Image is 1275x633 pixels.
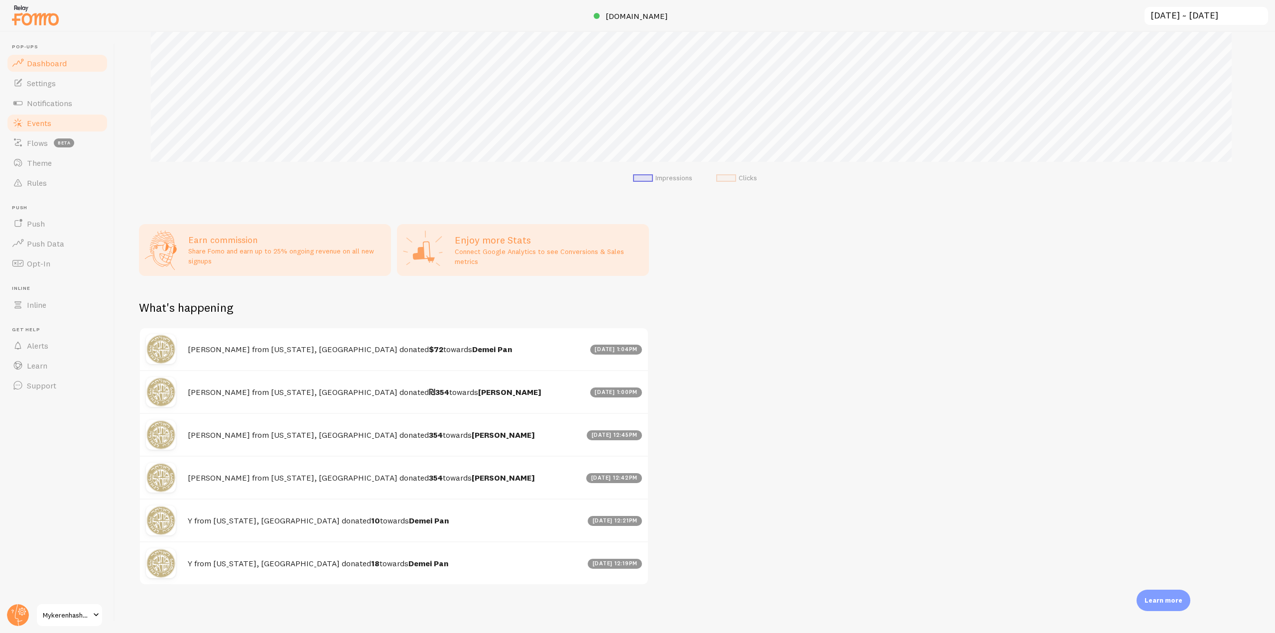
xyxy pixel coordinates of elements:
[716,174,757,183] li: Clicks
[12,205,109,211] span: Push
[27,341,48,351] span: Alerts
[188,344,584,355] h4: [PERSON_NAME] from [US_STATE], [GEOGRAPHIC_DATA] donated towards
[6,173,109,193] a: Rules
[188,430,581,440] h4: [PERSON_NAME] from [US_STATE], [GEOGRAPHIC_DATA] donated towards
[6,214,109,234] a: Push
[478,387,541,397] strong: [PERSON_NAME]
[27,98,72,108] span: Notifications
[12,327,109,333] span: Get Help
[188,246,385,266] p: Share Fomo and earn up to 25% ongoing revenue on all new signups
[371,558,380,568] strong: 18
[43,609,90,621] span: Mykerenhashana
[27,239,64,249] span: Push Data
[429,430,443,440] strong: 354
[6,356,109,376] a: Learn
[588,559,642,569] div: [DATE] 12:19pm
[188,473,580,483] h4: [PERSON_NAME] from [US_STATE], [GEOGRAPHIC_DATA] donated towards
[27,300,46,310] span: Inline
[455,247,643,266] p: Connect Google Analytics to see Conversions & Sales metrics
[472,430,535,440] strong: [PERSON_NAME]
[586,473,642,483] div: [DATE] 12:42pm
[590,387,642,397] div: [DATE] 1:00pm
[403,230,443,270] img: Google Analytics
[408,558,449,568] strong: Demei Pan
[397,224,649,276] a: Enjoy more Stats Connect Google Analytics to see Conversions & Sales metrics
[6,53,109,73] a: Dashboard
[371,515,380,525] strong: 10
[6,336,109,356] a: Alerts
[27,78,56,88] span: Settings
[27,58,67,68] span: Dashboard
[455,234,643,247] h2: Enjoy more Stats
[1137,590,1190,611] div: Learn more
[429,344,443,354] strong: $72
[27,158,52,168] span: Theme
[54,138,74,147] span: beta
[36,603,103,627] a: Mykerenhashana
[12,44,109,50] span: Pop-ups
[6,93,109,113] a: Notifications
[12,285,109,292] span: Inline
[139,300,233,315] h2: What's happening
[27,118,51,128] span: Events
[188,515,582,526] h4: Y from [US_STATE], [GEOGRAPHIC_DATA] donated towards
[590,345,642,355] div: [DATE] 1:04pm
[633,174,692,183] li: Impressions
[27,219,45,229] span: Push
[472,344,512,354] strong: Demei Pan
[472,473,535,483] strong: [PERSON_NAME]
[188,558,582,569] h4: Y from [US_STATE], [GEOGRAPHIC_DATA] donated towards
[27,138,48,148] span: Flows
[27,258,50,268] span: Opt-In
[6,133,109,153] a: Flows beta
[587,430,642,440] div: [DATE] 12:45pm
[6,376,109,395] a: Support
[409,515,449,525] strong: Demei Pan
[188,387,584,397] h4: [PERSON_NAME] from [US_STATE], [GEOGRAPHIC_DATA] donated towards
[429,387,449,397] strong: ₪354
[27,380,56,390] span: Support
[6,253,109,273] a: Opt-In
[27,361,47,371] span: Learn
[6,234,109,253] a: Push Data
[188,234,385,246] h3: Earn commission
[27,178,47,188] span: Rules
[6,295,109,315] a: Inline
[6,153,109,173] a: Theme
[1145,596,1182,605] p: Learn more
[6,113,109,133] a: Events
[6,73,109,93] a: Settings
[588,516,642,526] div: [DATE] 12:21pm
[10,2,60,28] img: fomo-relay-logo-orange.svg
[429,473,443,483] strong: 354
